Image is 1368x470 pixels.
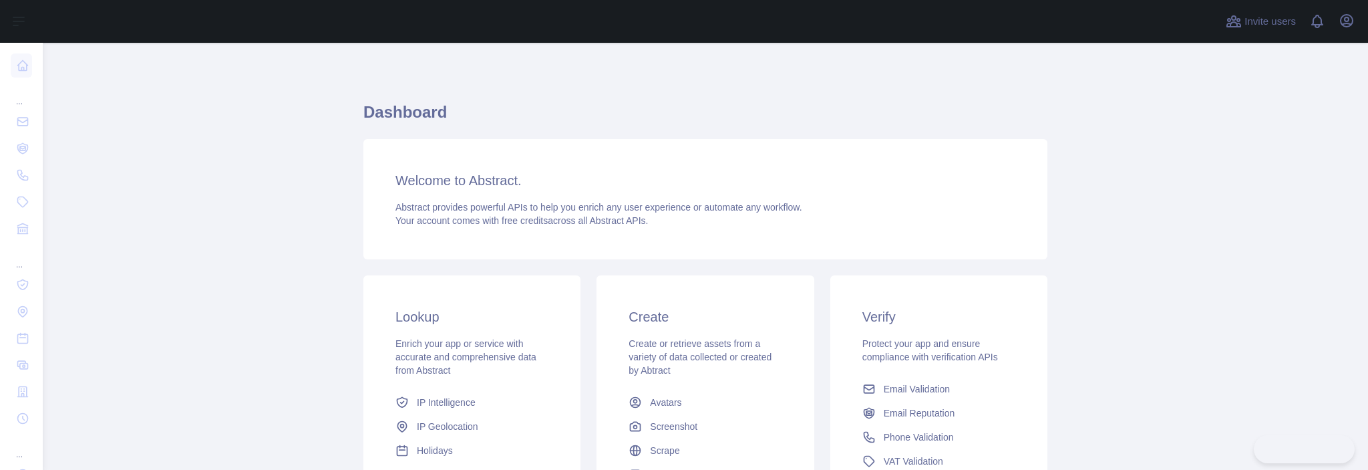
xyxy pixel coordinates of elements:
span: Create or retrieve assets from a variety of data collected or created by Abtract [629,338,772,376]
span: Email Validation [884,382,950,396]
span: Email Reputation [884,406,955,420]
span: Screenshot [650,420,697,433]
div: ... [11,80,32,107]
a: Scrape [623,439,787,463]
span: Scrape [650,444,679,457]
span: Enrich your app or service with accurate and comprehensive data from Abstract [395,338,536,376]
span: Invite users [1244,14,1296,29]
h3: Verify [862,308,1015,326]
span: free credits [502,215,548,226]
button: Invite users [1223,11,1299,32]
h3: Lookup [395,308,548,326]
div: ... [11,433,32,460]
div: ... [11,243,32,270]
a: Phone Validation [857,425,1021,449]
span: Phone Validation [884,431,954,444]
span: IP Intelligence [417,396,476,409]
span: Abstract provides powerful APIs to help you enrich any user experience or automate any workflow. [395,202,802,213]
iframe: Toggle Customer Support [1254,435,1355,463]
h1: Dashboard [363,102,1047,134]
a: Email Validation [857,377,1021,401]
span: Holidays [417,444,453,457]
h3: Create [629,308,782,326]
span: Avatars [650,396,681,409]
a: Holidays [390,439,554,463]
a: Email Reputation [857,401,1021,425]
a: Avatars [623,390,787,415]
h3: Welcome to Abstract. [395,171,1015,190]
span: Your account comes with across all Abstract APIs. [395,215,648,226]
a: Screenshot [623,415,787,439]
a: IP Geolocation [390,415,554,439]
a: IP Intelligence [390,390,554,415]
span: VAT Validation [884,455,943,468]
span: Protect your app and ensure compliance with verification APIs [862,338,998,362]
span: IP Geolocation [417,420,478,433]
